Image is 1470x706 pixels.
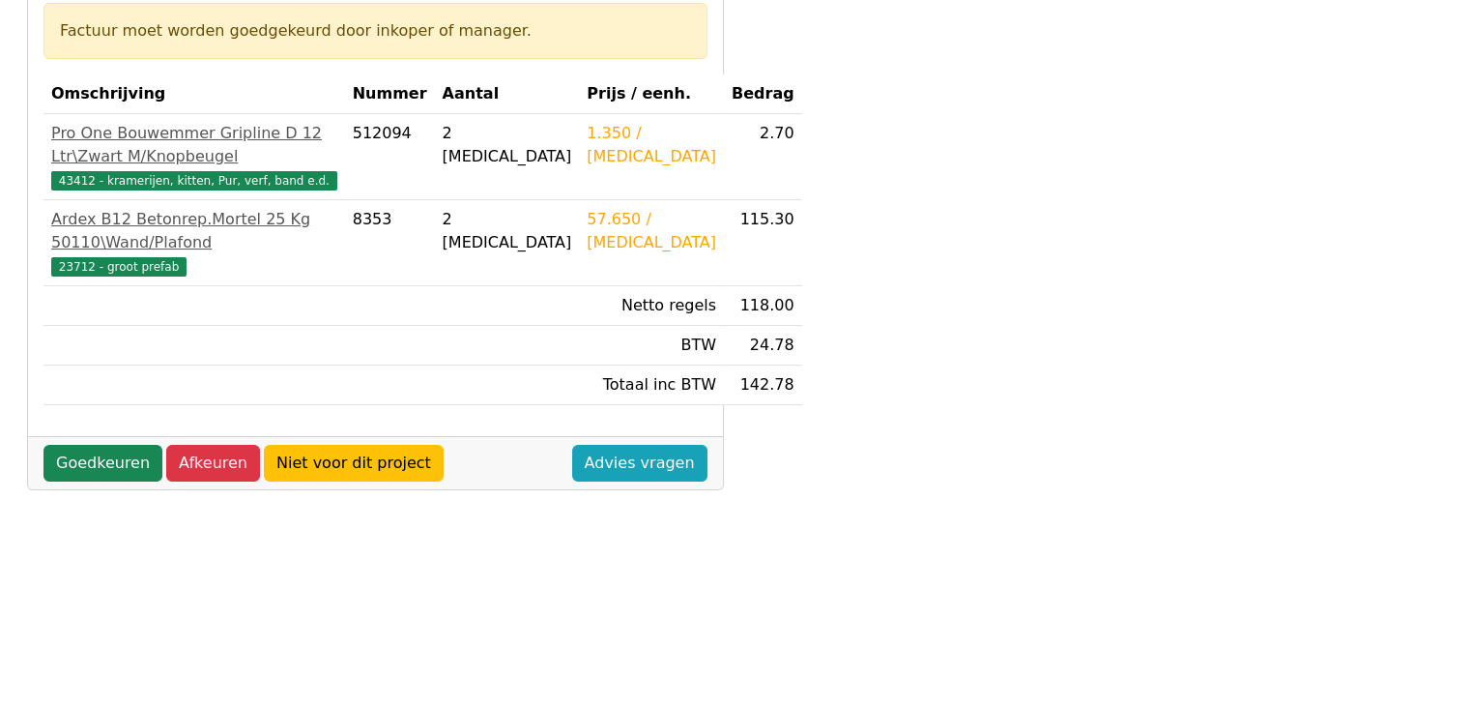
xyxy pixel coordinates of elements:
[51,208,337,254] div: Ardex B12 Betonrep.Mortel 25 Kg 50110\Wand/Plafond
[60,19,691,43] div: Factuur moet worden goedgekeurd door inkoper of manager.
[435,74,580,114] th: Aantal
[43,74,345,114] th: Omschrijving
[724,114,802,200] td: 2.70
[724,74,802,114] th: Bedrag
[51,208,337,278] a: Ardex B12 Betonrep.Mortel 25 Kg 50110\Wand/Plafond23712 - groot prefab
[43,445,162,482] a: Goedkeuren
[579,74,724,114] th: Prijs / eenh.
[51,122,337,168] div: Pro One Bouwemmer Gripline D 12 Ltr\Zwart M/Knopbeugel
[264,445,444,482] a: Niet voor dit project
[724,366,802,405] td: 142.78
[345,74,435,114] th: Nummer
[579,286,724,326] td: Netto regels
[51,122,337,191] a: Pro One Bouwemmer Gripline D 12 Ltr\Zwart M/Knopbeugel43412 - kramerijen, kitten, Pur, verf, band...
[345,114,435,200] td: 512094
[51,171,337,191] span: 43412 - kramerijen, kitten, Pur, verf, band e.d.
[587,122,716,168] div: 1.350 / [MEDICAL_DATA]
[587,208,716,254] div: 57.650 / [MEDICAL_DATA]
[579,326,724,366] td: BTW
[166,445,260,482] a: Afkeuren
[443,208,572,254] div: 2 [MEDICAL_DATA]
[724,326,802,366] td: 24.78
[443,122,572,168] div: 2 [MEDICAL_DATA]
[724,286,802,326] td: 118.00
[724,200,802,286] td: 115.30
[579,366,724,405] td: Totaal inc BTW
[51,257,187,277] span: 23712 - groot prefab
[345,200,435,286] td: 8353
[572,445,707,482] a: Advies vragen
